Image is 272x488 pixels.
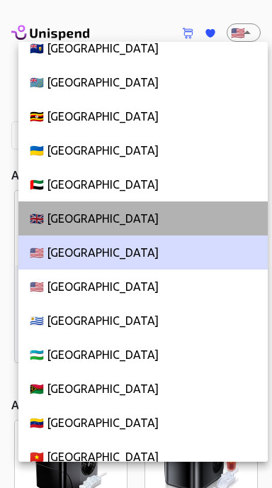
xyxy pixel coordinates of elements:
li: 🇻🇪 [GEOGRAPHIC_DATA] [18,406,268,440]
li: 🇦🇪 [GEOGRAPHIC_DATA] [18,167,268,201]
li: 🇺🇿 [GEOGRAPHIC_DATA] [18,338,268,372]
li: 🇺🇸 [GEOGRAPHIC_DATA] [18,270,268,304]
li: 🇹🇨 [GEOGRAPHIC_DATA] [18,31,268,65]
li: 🇺🇸 [GEOGRAPHIC_DATA] [18,235,268,270]
li: 🇺🇦 [GEOGRAPHIC_DATA] [18,133,268,167]
li: 🇬🇧 [GEOGRAPHIC_DATA] [18,201,268,235]
li: 🇺🇬 [GEOGRAPHIC_DATA] [18,99,268,133]
li: 🇺🇾 [GEOGRAPHIC_DATA] [18,304,268,338]
li: 🇻🇳 [GEOGRAPHIC_DATA] [18,440,268,474]
li: 🇹🇻 [GEOGRAPHIC_DATA] [18,65,268,99]
li: 🇻🇺 [GEOGRAPHIC_DATA] [18,372,268,406]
